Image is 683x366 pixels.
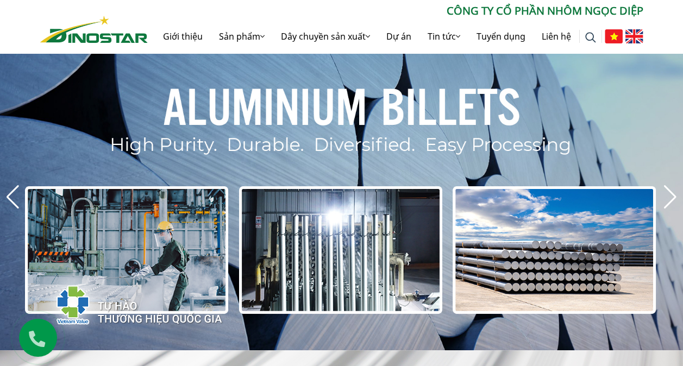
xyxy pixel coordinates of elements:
[148,3,643,19] p: CÔNG TY CỔ PHẦN NHÔM NGỌC DIỆP
[419,19,468,54] a: Tin tức
[625,29,643,43] img: English
[663,185,678,209] div: Next slide
[24,266,224,339] img: thqg
[40,16,148,43] img: Nhôm Dinostar
[468,19,534,54] a: Tuyển dụng
[585,32,596,43] img: search
[605,29,623,43] img: Tiếng Việt
[211,19,273,54] a: Sản phẩm
[378,19,419,54] a: Dự án
[5,185,20,209] div: Previous slide
[40,14,148,42] a: Nhôm Dinostar
[273,19,378,54] a: Dây chuyền sản xuất
[534,19,579,54] a: Liên hệ
[155,19,211,54] a: Giới thiệu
